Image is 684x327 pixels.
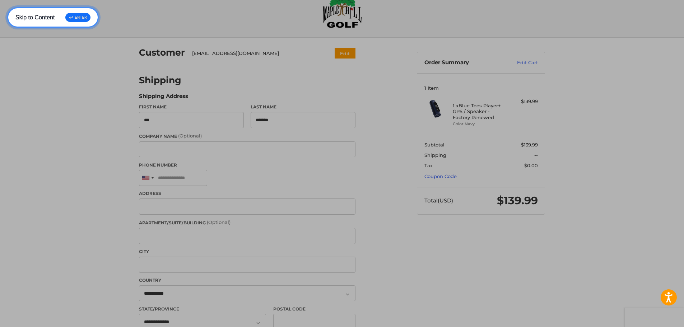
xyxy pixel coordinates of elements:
span: Tax [424,163,433,168]
h4: 1 x Blue Tees Player+ GPS / Speaker - Factory Renewed [453,103,508,120]
span: $139.99 [521,142,538,148]
span: Shipping [424,152,446,158]
label: Phone Number [139,162,355,168]
label: Apartment/Suite/Building [139,219,355,226]
li: Color Navy [453,121,508,127]
small: (Optional) [178,133,202,139]
span: $0.00 [524,163,538,168]
span: Total (USD) [424,197,453,204]
h2: Customer [139,47,185,58]
div: $139.99 [509,98,538,105]
iframe: Google Customer Reviews [625,308,684,327]
h2: Shipping [139,75,181,86]
label: Postal Code [273,306,356,312]
label: Address [139,190,355,197]
div: United States: +1 [139,170,156,186]
a: Edit Cart [502,59,538,66]
label: Last Name [251,104,355,110]
label: State/Province [139,306,266,312]
label: First Name [139,104,244,110]
span: Subtotal [424,142,445,148]
h3: 1 Item [424,85,538,91]
span: $139.99 [497,194,538,207]
label: Country [139,277,355,284]
div: [EMAIL_ADDRESS][DOMAIN_NAME] [192,50,321,57]
legend: Shipping Address [139,92,188,104]
a: Coupon Code [424,173,457,179]
small: (Optional) [207,219,231,225]
button: Edit [335,48,355,59]
h3: Order Summary [424,59,502,66]
label: City [139,248,355,255]
span: -- [534,152,538,158]
label: Company Name [139,132,355,140]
